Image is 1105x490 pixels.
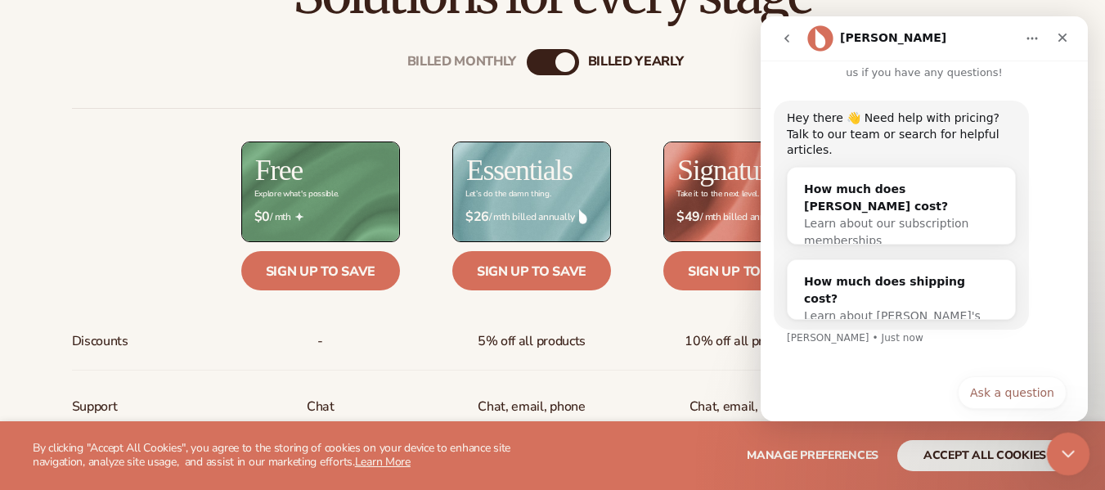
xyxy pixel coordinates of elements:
[254,209,387,225] span: / mth
[747,440,878,471] button: Manage preferences
[676,209,700,225] strong: $49
[690,392,797,422] span: Chat, email, phone
[466,155,573,185] h2: Essentials
[407,54,517,70] div: Billed Monthly
[677,155,779,185] h2: Signature
[676,209,809,225] span: / mth billed annually
[761,16,1088,421] iframe: Intercom live chat
[453,142,610,241] img: Essentials_BG_9050f826-5aa9-47d9-a362-757b82c62641.jpg
[72,392,118,422] span: Support
[478,326,586,357] span: 5% off all products
[307,392,335,422] p: Chat
[747,447,878,463] span: Manage preferences
[317,326,323,357] span: -
[478,392,585,422] p: Chat, email, phone
[465,209,489,225] strong: $26
[241,251,400,290] a: Sign up to save
[33,442,546,470] p: By clicking "Accept All Cookies", you agree to the storing of cookies on your device to enhance s...
[579,209,587,224] img: drop.png
[663,251,822,290] a: Sign up to save
[295,213,303,221] img: Free_Icon_bb6e7c7e-73f8-44bd-8ed0-223ea0fc522e.png
[1047,433,1090,476] iframe: Intercom live chat
[676,190,759,199] div: Take it to the next level.
[242,142,399,241] img: free_bg.png
[254,209,270,225] strong: $0
[255,155,303,185] h2: Free
[465,209,598,225] span: / mth billed annually
[685,326,801,357] span: 10% off all products
[588,54,684,70] div: billed Yearly
[664,142,821,241] img: Signature_BG_eeb718c8-65ac-49e3-a4e5-327c6aa73146.jpg
[465,190,550,199] div: Let’s do the damn thing.
[897,440,1072,471] button: accept all cookies
[452,251,611,290] a: Sign up to save
[355,454,411,470] a: Learn More
[72,326,128,357] span: Discounts
[254,190,339,199] div: Explore what's possible.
